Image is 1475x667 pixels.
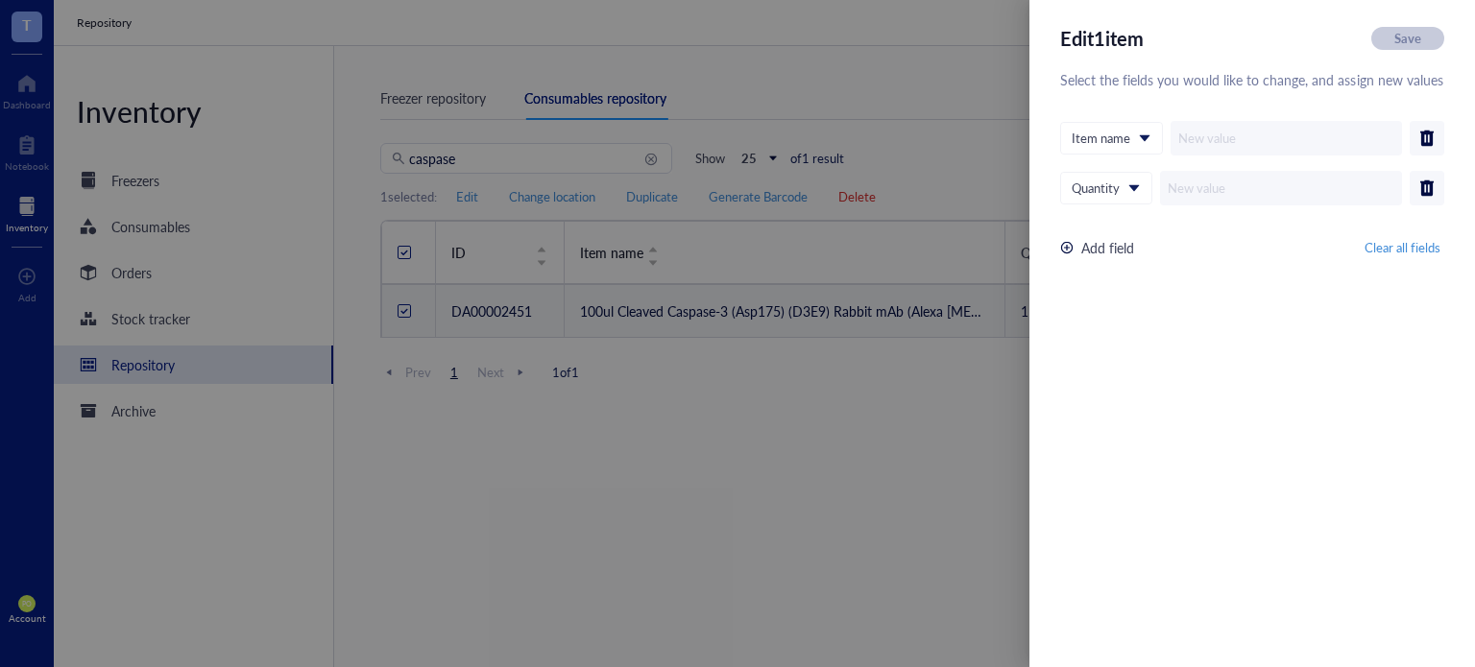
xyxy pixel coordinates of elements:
[1365,239,1440,256] span: Clear all fields
[1081,237,1134,258] div: Add field
[1171,121,1402,155] input: New value
[1072,179,1137,197] span: Quantity
[1361,236,1444,259] button: Clear all fields
[1160,171,1402,205] input: New value
[1060,23,1144,54] div: Edit 1 item
[1060,69,1444,90] div: Select the fields you would like to change, and assign new values
[1072,130,1148,147] span: Item name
